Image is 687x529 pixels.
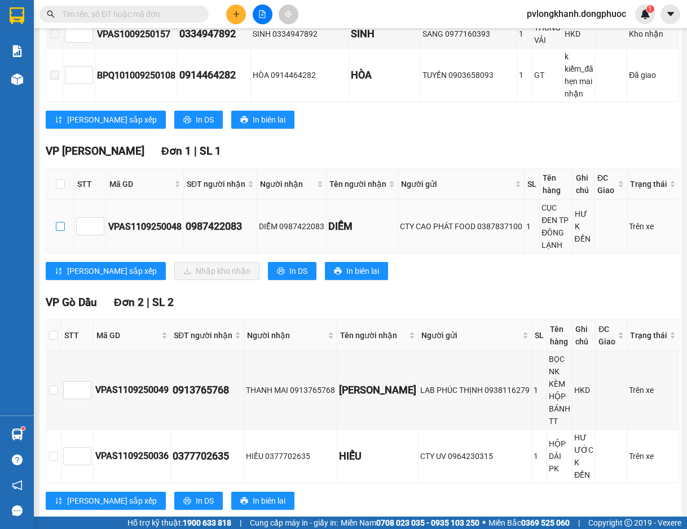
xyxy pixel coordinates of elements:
[186,218,255,234] div: 0987422083
[94,430,171,483] td: VPAS1109250036
[572,320,596,351] th: Ghi chú
[174,111,223,129] button: printerIn DS
[147,296,149,309] span: |
[328,218,396,234] div: DIỄM
[174,492,223,510] button: printerIn DS
[183,116,191,125] span: printer
[94,351,171,430] td: VPAS1109250049
[253,69,347,81] div: HÒA 0914464282
[630,178,667,190] span: Trạng thái
[250,517,338,529] span: Cung cấp máy in - giấy in:
[108,220,182,234] div: VPAS1109250048
[258,10,266,18] span: file-add
[578,517,580,529] span: |
[629,450,677,462] div: Trên xe
[226,5,246,24] button: plus
[187,178,245,190] span: SĐT người nhận
[183,497,191,506] span: printer
[127,517,231,529] span: Hỗ trợ kỹ thuật:
[95,383,169,397] div: VPAS1109250049
[21,427,25,430] sup: 1
[232,10,240,18] span: plus
[289,265,307,277] span: In DS
[400,220,522,233] div: CTY CAO PHÁT FOOD 0387837100
[253,5,272,24] button: file-add
[422,28,515,40] div: SANG 0977160393
[349,20,421,49] td: SINH
[253,113,285,126] span: In biên lai
[55,497,63,506] span: sort-ascending
[339,448,416,464] div: HIẾU
[525,169,540,200] th: SL
[519,69,530,81] div: 1
[171,430,244,483] td: 0377702635
[240,517,241,529] span: |
[11,429,23,440] img: warehouse-icon
[327,200,398,253] td: DIỄM
[62,8,195,20] input: Tìm tên, số ĐT hoặc mã đơn
[196,113,214,126] span: In DS
[549,438,570,475] div: HỘP DÀI PK
[55,116,63,125] span: sort-ascending
[11,45,23,57] img: solution-icon
[279,5,298,24] button: aim
[518,7,635,21] span: pvlongkhanh.dongphuoc
[549,353,570,427] div: BỌC NK KÈM HỘP BÁNH TT
[67,495,157,507] span: [PERSON_NAME] sắp xếp
[46,492,166,510] button: sort-ascending[PERSON_NAME] sắp xếp
[12,454,23,465] span: question-circle
[534,450,545,462] div: 1
[95,20,178,49] td: VPAS1009250157
[178,20,251,49] td: 0334947892
[67,113,157,126] span: [PERSON_NAME] sắp xếp
[532,320,547,351] th: SL
[629,220,677,233] div: Trên xe
[624,519,632,527] span: copyright
[482,521,486,525] span: ⚪️
[260,178,315,190] span: Người nhận
[253,28,347,40] div: SINH 0334947892
[648,5,652,13] span: 1
[325,262,388,280] button: printerIn biên lai
[284,10,292,18] span: aim
[97,27,175,41] div: VPAS1009250157
[12,480,23,491] span: notification
[109,178,172,190] span: Mã GD
[574,431,593,481] div: HƯ ƯỚC K ĐỀN
[246,384,335,396] div: THANH MAI 0913765768
[526,220,538,233] div: 1
[422,69,515,81] div: TUYỀN 0903658093
[351,26,419,42] div: SINH
[519,28,530,40] div: 1
[184,200,257,253] td: 0987422083
[240,497,248,506] span: printer
[547,320,572,351] th: Tên hàng
[337,430,419,483] td: HIẾU
[573,169,595,200] th: Ghi chú
[161,145,191,158] span: Đơn 1
[174,329,232,342] span: SĐT người nhận
[231,492,294,510] button: printerIn biên lai
[630,329,667,342] span: Trạng thái
[646,5,654,13] sup: 1
[46,145,144,158] span: VP [PERSON_NAME]
[349,49,421,102] td: HÒA
[629,69,677,81] div: Đã giao
[152,296,174,309] span: SL 2
[171,351,244,430] td: 0913765768
[97,68,175,82] div: BPQ101009250108
[194,145,197,158] span: |
[597,172,615,196] span: ĐC Giao
[240,116,248,125] span: printer
[200,145,221,158] span: SL 1
[660,5,680,24] button: caret-down
[277,267,285,276] span: printer
[534,384,545,396] div: 1
[173,382,242,398] div: 0913765768
[339,382,416,398] div: [PERSON_NAME]
[540,169,572,200] th: Tên hàng
[565,50,593,100] div: k kiểm_đã hẹn mai nhận
[666,9,676,19] span: caret-down
[231,111,294,129] button: printerIn biên lai
[114,296,144,309] span: Đơn 2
